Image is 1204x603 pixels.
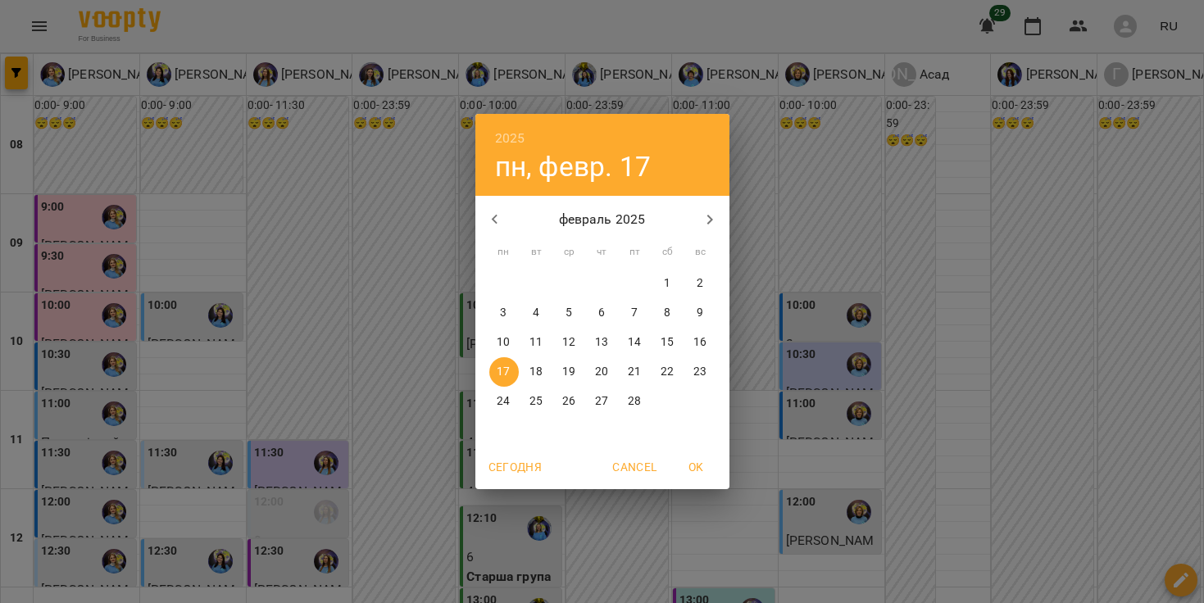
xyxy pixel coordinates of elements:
[664,275,670,292] p: 1
[489,357,519,387] button: 17
[522,328,552,357] button: 11
[588,244,617,261] span: чт
[495,127,525,150] button: 2025
[562,393,575,410] p: 26
[628,334,641,351] p: 14
[514,210,690,229] p: февраль 2025
[686,298,716,328] button: 9
[631,305,638,321] p: 7
[522,298,552,328] button: 4
[686,328,716,357] button: 16
[686,244,716,261] span: вс
[653,269,683,298] button: 1
[693,334,706,351] p: 16
[686,357,716,387] button: 23
[612,457,657,477] span: Cancel
[595,334,608,351] p: 13
[555,357,584,387] button: 19
[489,298,519,328] button: 3
[697,275,703,292] p: 2
[653,357,683,387] button: 22
[588,298,617,328] button: 6
[598,305,605,321] p: 6
[653,244,683,261] span: сб
[677,457,716,477] span: OK
[529,334,543,351] p: 11
[661,334,674,351] p: 15
[489,328,519,357] button: 10
[522,387,552,416] button: 25
[555,328,584,357] button: 12
[620,298,650,328] button: 7
[670,452,723,482] button: OK
[653,328,683,357] button: 15
[697,305,703,321] p: 9
[488,457,543,477] span: Сегодня
[620,328,650,357] button: 14
[620,244,650,261] span: пт
[495,150,652,184] button: пн, февр. 17
[497,364,510,380] p: 17
[489,387,519,416] button: 24
[566,305,572,321] p: 5
[595,364,608,380] p: 20
[500,305,507,321] p: 3
[693,364,706,380] p: 23
[620,357,650,387] button: 21
[555,387,584,416] button: 26
[555,244,584,261] span: ср
[653,298,683,328] button: 8
[562,334,575,351] p: 12
[555,298,584,328] button: 5
[522,244,552,261] span: вт
[533,305,539,321] p: 4
[628,364,641,380] p: 21
[620,387,650,416] button: 28
[489,244,519,261] span: пн
[529,393,543,410] p: 25
[661,364,674,380] p: 22
[588,387,617,416] button: 27
[497,393,510,410] p: 24
[588,357,617,387] button: 20
[562,364,575,380] p: 19
[522,357,552,387] button: 18
[664,305,670,321] p: 8
[628,393,641,410] p: 28
[497,334,510,351] p: 10
[686,269,716,298] button: 2
[588,328,617,357] button: 13
[606,452,663,482] button: Cancel
[482,452,549,482] button: Сегодня
[595,393,608,410] p: 27
[529,364,543,380] p: 18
